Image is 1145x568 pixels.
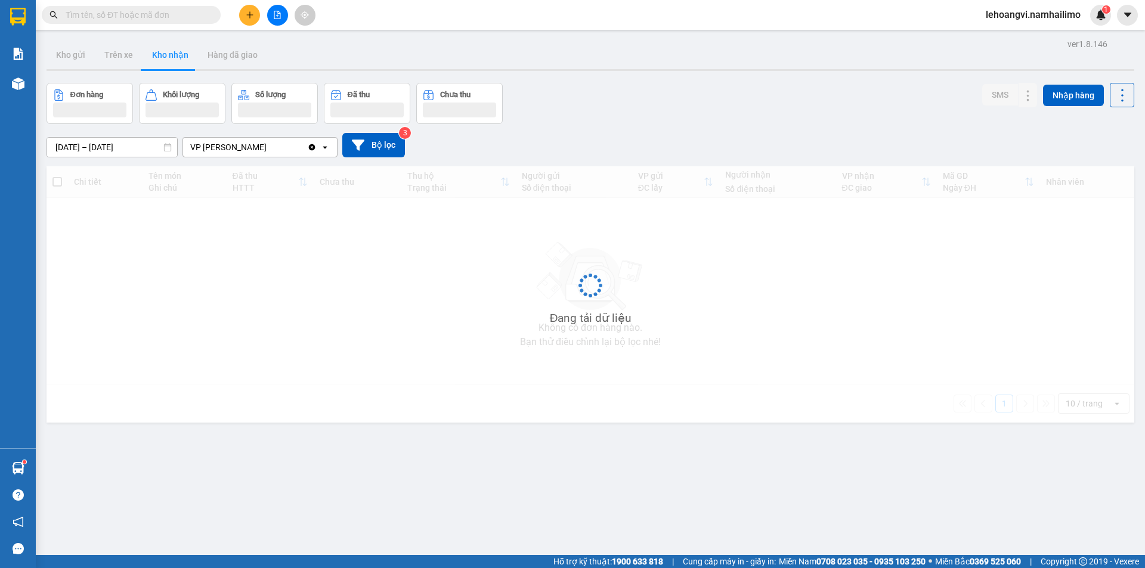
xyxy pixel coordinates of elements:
span: Miền Bắc [935,555,1021,568]
img: warehouse-icon [12,77,24,90]
button: aim [295,5,315,26]
span: file-add [273,11,281,19]
span: question-circle [13,489,24,501]
button: plus [239,5,260,26]
strong: 0708 023 035 - 0935 103 250 [816,557,926,566]
div: Khối lượng [163,91,199,99]
div: ver 1.8.146 [1067,38,1107,51]
sup: 1 [23,460,26,464]
button: Trên xe [95,41,143,69]
span: | [672,555,674,568]
img: logo-vxr [10,8,26,26]
button: Kho gửi [47,41,95,69]
strong: 0369 525 060 [970,557,1021,566]
input: Selected VP Phan Thiết. [268,141,269,153]
div: Đang tải dữ liệu [550,309,632,327]
span: 1 [1104,5,1108,14]
div: Đã thu [348,91,370,99]
span: copyright [1079,557,1087,566]
button: Kho nhận [143,41,198,69]
span: Cung cấp máy in - giấy in: [683,555,776,568]
div: VP [PERSON_NAME] [190,141,267,153]
img: icon-new-feature [1096,10,1106,20]
div: Số lượng [255,91,286,99]
span: message [13,543,24,554]
div: Chưa thu [440,91,471,99]
button: Bộ lọc [342,133,405,157]
button: SMS [982,84,1018,105]
button: Hàng đã giao [198,41,267,69]
button: file-add [267,5,288,26]
button: Đơn hàng [47,83,133,124]
span: Hỗ trợ kỹ thuật: [553,555,663,568]
button: Khối lượng [139,83,225,124]
button: caret-down [1117,5,1138,26]
sup: 1 [1102,5,1110,14]
div: Đơn hàng [70,91,103,99]
button: Số lượng [231,83,318,124]
span: plus [246,11,254,19]
button: Nhập hàng [1043,85,1104,106]
svg: open [320,142,330,152]
span: notification [13,516,24,527]
svg: Clear value [307,142,317,152]
img: warehouse-icon [12,462,24,474]
button: Chưa thu [416,83,503,124]
input: Tìm tên, số ĐT hoặc mã đơn [66,8,206,21]
button: Đã thu [324,83,410,124]
span: search [49,11,58,19]
span: aim [301,11,309,19]
img: solution-icon [12,48,24,60]
strong: 1900 633 818 [612,557,663,566]
span: lehoangvi.namhailimo [976,7,1090,22]
span: Miền Nam [779,555,926,568]
span: caret-down [1122,10,1133,20]
sup: 3 [399,127,411,139]
span: | [1030,555,1032,568]
input: Select a date range. [47,138,177,157]
span: ⚪️ [929,559,932,564]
